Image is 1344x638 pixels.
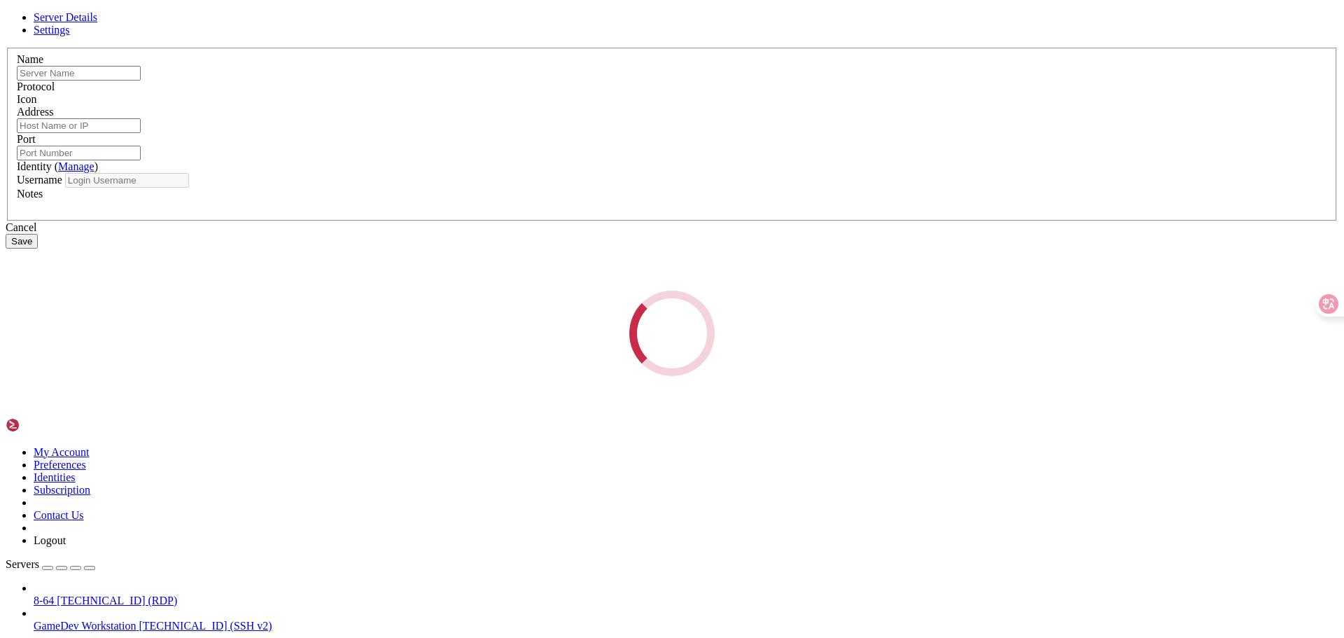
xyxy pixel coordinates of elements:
input: Host Name or IP [17,118,141,133]
a: Server Details [34,11,97,23]
span: GameDev Workstation [34,620,136,632]
span: Servers [6,558,39,570]
a: Servers [6,558,95,570]
a: Identities [34,471,76,483]
input: Login Username [65,173,189,188]
input: Server Name [17,66,141,81]
a: Settings [34,24,70,36]
input: Port Number [17,146,141,160]
a: Subscription [34,484,90,496]
img: Shellngn [6,418,86,432]
a: Contact Us [34,509,84,521]
label: Name [17,53,43,65]
label: Icon [17,93,36,105]
label: Address [17,106,53,118]
li: GameDev Workstation [TECHNICAL_ID] (SSH v2) [34,607,1338,632]
button: Save [6,234,38,249]
span: [TECHNICAL_ID] (RDP) [57,595,177,606]
div: Cancel [6,221,1338,234]
span: [TECHNICAL_ID] (SSH v2) [139,620,272,632]
label: Notes [17,188,43,200]
a: 8-64 [TECHNICAL_ID] (RDP) [34,595,1338,607]
a: Manage [58,160,94,172]
label: Identity [17,160,98,172]
label: Port [17,133,36,145]
div: Loading... [625,286,718,380]
a: Logout [34,534,66,546]
span: 8-64 [34,595,54,606]
span: ( ) [55,160,98,172]
li: 8-64 [TECHNICAL_ID] (RDP) [34,582,1338,607]
label: Protocol [17,81,55,92]
label: Username [17,174,62,186]
a: My Account [34,446,90,458]
a: Preferences [34,459,86,471]
a: GameDev Workstation [TECHNICAL_ID] (SSH v2) [34,620,1338,632]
